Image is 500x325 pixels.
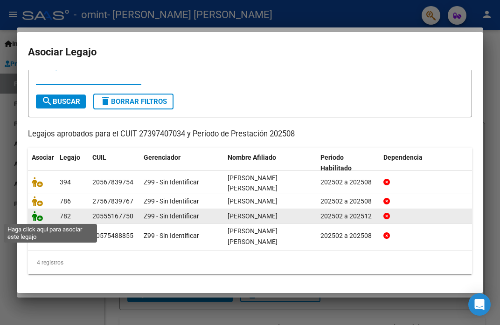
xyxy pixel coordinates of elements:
span: Buscar [42,97,80,106]
div: 4 registros [28,251,472,274]
mat-icon: delete [100,95,111,107]
datatable-header-cell: Dependencia [380,148,472,178]
span: 786 [60,197,71,205]
datatable-header-cell: CUIL [89,148,140,178]
div: Open Intercom Messenger [468,293,491,316]
mat-icon: search [42,95,53,107]
span: 140 [60,232,71,239]
div: 202502 a 202512 [320,211,376,222]
div: 202502 a 202508 [320,196,376,207]
datatable-header-cell: Legajo [56,148,89,178]
span: Legajo [60,154,80,161]
button: Borrar Filtros [93,94,174,109]
datatable-header-cell: Nombre Afiliado [224,148,317,178]
div: 20567839754 [92,177,133,188]
p: Legajos aprobados para el CUIT 27397407034 y Período de Prestación 202508 [28,129,472,140]
span: 394 [60,178,71,186]
div: 202502 a 202508 [320,177,376,188]
span: Z99 - Sin Identificar [144,197,199,205]
span: PEREA ROMAN BENJAMIN [228,212,278,220]
button: Buscar [36,95,86,108]
span: MONZON JOSE BAUTISTA [228,174,278,192]
div: 20555167750 [92,211,133,222]
span: Z99 - Sin Identificar [144,212,199,220]
span: 782 [60,212,71,220]
span: CUIL [92,154,106,161]
span: SERRANO SILVA JONAS VALENTIN [228,227,278,245]
span: Periodo Habilitado [320,154,352,172]
div: 202502 a 202508 [320,230,376,241]
h2: Asociar Legajo [28,43,472,61]
span: Z99 - Sin Identificar [144,232,199,239]
span: Asociar [32,154,54,161]
datatable-header-cell: Asociar [28,148,56,178]
span: Z99 - Sin Identificar [144,178,199,186]
div: 27567839767 [92,196,133,207]
datatable-header-cell: Periodo Habilitado [317,148,380,178]
div: 20575488855 [92,230,133,241]
span: MONZON ISABELLA SOLEDAD [228,197,278,205]
span: Nombre Afiliado [228,154,276,161]
span: Dependencia [383,154,423,161]
datatable-header-cell: Gerenciador [140,148,224,178]
span: Borrar Filtros [100,97,167,106]
span: Gerenciador [144,154,181,161]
